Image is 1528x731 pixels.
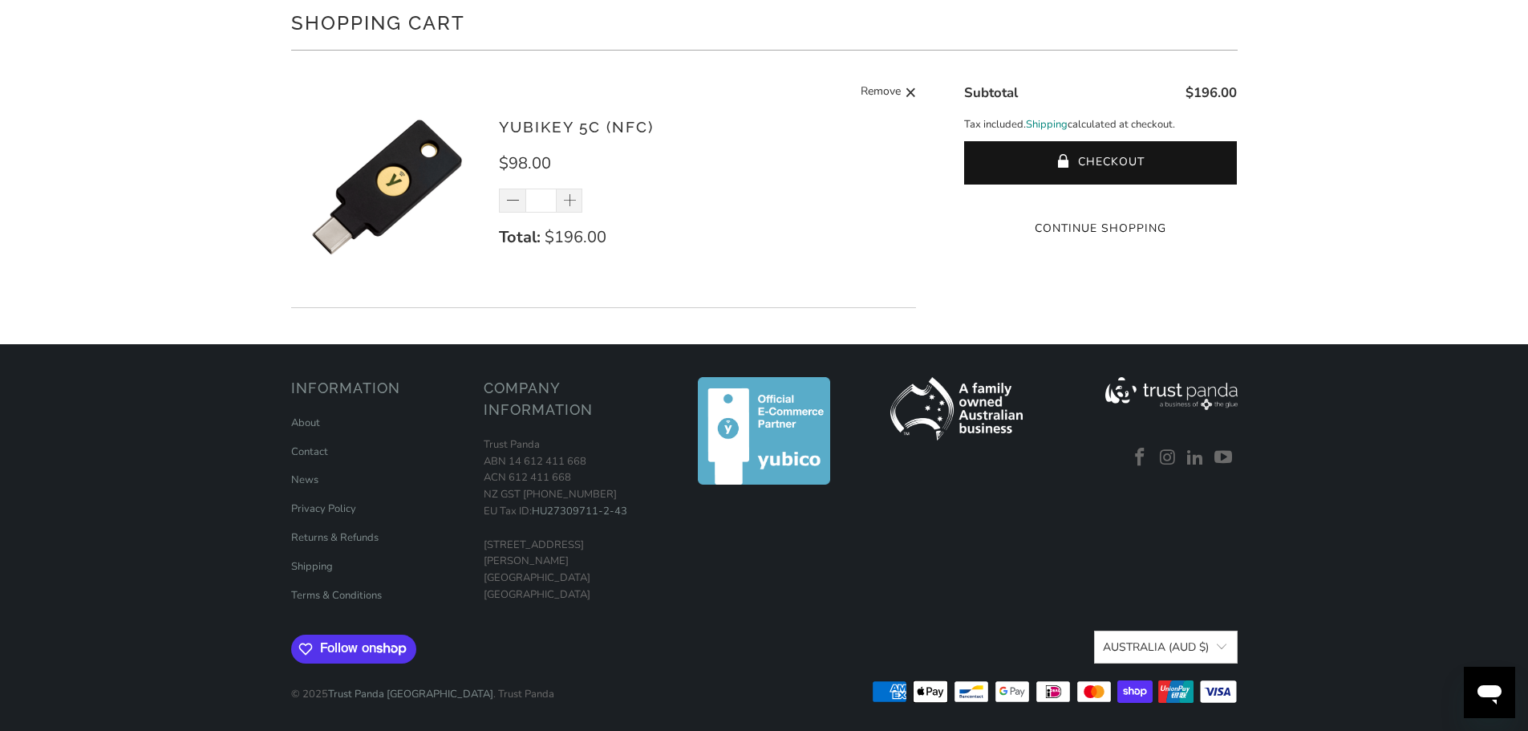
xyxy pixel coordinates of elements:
button: Checkout [964,141,1237,185]
a: Shipping [1026,116,1068,133]
a: Terms & Conditions [291,588,382,603]
p: Trust Panda ABN 14 612 411 668 ACN 612 411 668 NZ GST [PHONE_NUMBER] EU Tax ID: [STREET_ADDRESS][... [484,437,660,603]
img: YubiKey 5C (NFC) [291,91,484,283]
a: YubiKey 5C (NFC) [499,118,654,136]
a: Trust Panda Australia on Instagram [1156,448,1180,469]
span: $196.00 [1186,83,1237,102]
a: About [291,416,320,430]
iframe: Button to launch messaging window [1464,667,1515,718]
a: HU27309711-2-43 [532,504,627,518]
a: Trust Panda [GEOGRAPHIC_DATA] [328,687,493,701]
a: Returns & Refunds [291,530,379,545]
button: Australia (AUD $) [1094,631,1237,664]
strong: Total: [499,226,541,248]
a: News [291,473,318,487]
a: Shipping [291,559,333,574]
a: Continue Shopping [964,220,1237,238]
a: Trust Panda Australia on Facebook [1129,448,1153,469]
p: © 2025 . Trust Panda [291,670,554,703]
a: Privacy Policy [291,502,356,516]
a: Trust Panda Australia on YouTube [1212,448,1236,469]
span: $196.00 [545,226,606,248]
span: Remove [861,83,901,103]
a: Remove [861,83,917,103]
a: Contact [291,445,328,459]
span: Subtotal [964,83,1018,102]
h1: Shopping Cart [291,6,1238,38]
a: Trust Panda Australia on LinkedIn [1184,448,1208,469]
p: Tax included. calculated at checkout. [964,116,1237,133]
span: $98.00 [499,152,551,174]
